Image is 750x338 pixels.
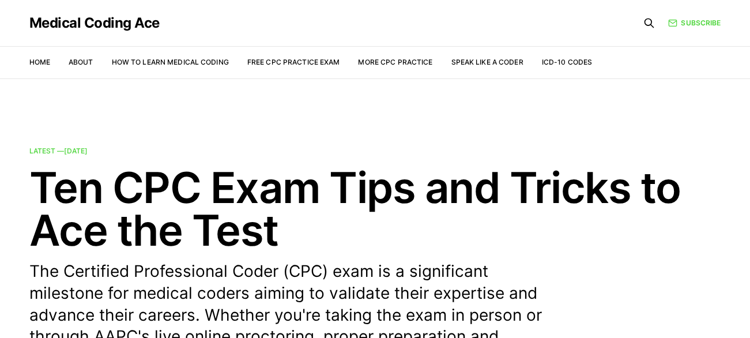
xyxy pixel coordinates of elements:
[69,58,93,66] a: About
[358,58,432,66] a: More CPC Practice
[29,16,160,30] a: Medical Coding Ace
[542,58,592,66] a: ICD-10 Codes
[247,58,340,66] a: Free CPC Practice Exam
[29,58,50,66] a: Home
[64,147,88,155] time: [DATE]
[668,17,721,28] a: Subscribe
[112,58,229,66] a: How to Learn Medical Coding
[451,58,523,66] a: Speak Like a Coder
[29,147,88,155] span: Latest —
[29,166,721,251] h2: Ten CPC Exam Tips and Tricks to Ace the Test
